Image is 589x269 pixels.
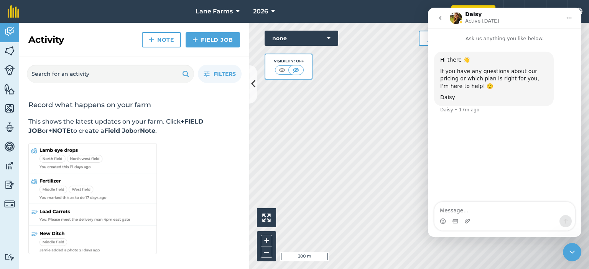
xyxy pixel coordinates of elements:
[4,103,15,114] img: svg+xml;base64,PHN2ZyB4bWxucz0iaHR0cDovL3d3dy53My5vcmcvMjAwMC9zdmciIHdpZHRoPSI1NiIgaGVpZ2h0PSI2MC...
[186,32,240,47] a: Field Job
[196,7,233,16] span: Lane Farms
[419,31,475,46] button: Measure
[8,5,19,18] img: fieldmargin Logo
[427,34,435,42] img: Ruler icon
[277,66,287,74] img: svg+xml;base64,PHN2ZyB4bWxucz0iaHR0cDovL3d3dy53My5vcmcvMjAwMC9zdmciIHdpZHRoPSI1MCIgaGVpZ2h0PSI0MC...
[149,35,154,44] img: svg+xml;base64,PHN2ZyB4bWxucz0iaHR0cDovL3d3dy53My5vcmcvMjAwMC9zdmciIHdpZHRoPSIxNCIgaGVpZ2h0PSIyNC...
[265,31,338,46] button: none
[4,26,15,37] img: svg+xml;base64,PD94bWwgdmVyc2lvbj0iMS4wIiBlbmNvZGluZz0idXRmLTgiPz4KPCEtLSBHZW5lcmF0b3I6IEFkb2JlIE...
[428,8,581,237] iframe: Intercom live chat
[553,7,561,16] img: svg+xml;base64,PHN2ZyB4bWxucz0iaHR0cDovL3d3dy53My5vcmcvMjAwMC9zdmciIHdpZHRoPSIxNyIgaGVpZ2h0PSIxNy...
[28,34,64,46] h2: Activity
[4,160,15,171] img: svg+xml;base64,PD94bWwgdmVyc2lvbj0iMS4wIiBlbmNvZGluZz0idXRmLTgiPz4KPCEtLSBHZW5lcmF0b3I6IEFkb2JlIE...
[4,199,15,209] img: svg+xml;base64,PD94bWwgdmVyc2lvbj0iMS4wIiBlbmNvZGluZz0idXRmLTgiPz4KPCEtLSBHZW5lcmF0b3I6IEFkb2JlIE...
[28,117,240,135] p: This shows the latest updates on your farm. Click or to create a or .
[28,100,240,109] h2: Record what happens on your farm
[563,243,581,261] iframe: Intercom live chat
[4,65,15,75] img: svg+xml;base64,PD94bWwgdmVyc2lvbj0iMS4wIiBlbmNvZGluZz0idXRmLTgiPz4KPCEtLSBHZW5lcmF0b3I6IEFkb2JlIE...
[192,35,198,44] img: svg+xml;base64,PHN2ZyB4bWxucz0iaHR0cDovL3d3dy53My5vcmcvMjAwMC9zdmciIHdpZHRoPSIxNCIgaGVpZ2h0PSIyNC...
[142,32,181,47] a: Note
[4,253,15,261] img: svg+xml;base64,PD94bWwgdmVyc2lvbj0iMS4wIiBlbmNvZGluZz0idXRmLTgiPz4KPCEtLSBHZW5lcmF0b3I6IEFkb2JlIE...
[198,65,242,83] button: Filters
[262,214,271,222] img: Four arrows, one pointing top left, one top right, one bottom right and the last bottom left
[4,141,15,152] img: svg+xml;base64,PD94bWwgdmVyc2lvbj0iMS4wIiBlbmNvZGluZz0idXRmLTgiPz4KPCEtLSBHZW5lcmF0b3I6IEFkb2JlIE...
[214,70,236,78] span: Filters
[182,69,189,78] img: svg+xml;base64,PHN2ZyB4bWxucz0iaHR0cDovL3d3dy53My5vcmcvMjAwMC9zdmciIHdpZHRoPSIxOSIgaGVpZ2h0PSIyNC...
[4,122,15,133] img: svg+xml;base64,PD94bWwgdmVyc2lvbj0iMS4wIiBlbmNvZGluZz0idXRmLTgiPz4KPCEtLSBHZW5lcmF0b3I6IEFkb2JlIE...
[261,235,272,246] button: +
[140,127,155,134] strong: Note
[253,7,268,16] span: 2026
[4,179,15,191] img: svg+xml;base64,PD94bWwgdmVyc2lvbj0iMS4wIiBlbmNvZGluZz0idXRmLTgiPz4KPCEtLSBHZW5lcmF0b3I6IEFkb2JlIE...
[4,45,15,57] img: svg+xml;base64,PHN2ZyB4bWxucz0iaHR0cDovL3d3dy53My5vcmcvMjAwMC9zdmciIHdpZHRoPSI1NiIgaGVpZ2h0PSI2MC...
[291,66,301,74] img: svg+xml;base64,PHN2ZyB4bWxucz0iaHR0cDovL3d3dy53My5vcmcvMjAwMC9zdmciIHdpZHRoPSI1MCIgaGVpZ2h0PSI0MC...
[4,83,15,95] img: svg+xml;base64,PHN2ZyB4bWxucz0iaHR0cDovL3d3dy53My5vcmcvMjAwMC9zdmciIHdpZHRoPSI1NiIgaGVpZ2h0PSI2MC...
[27,65,194,83] input: Search for an activity
[48,127,71,134] strong: +NOTE
[261,246,272,258] button: –
[451,5,495,18] a: Upgrade
[274,58,304,64] div: Visibility: Off
[104,127,133,134] strong: Field Job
